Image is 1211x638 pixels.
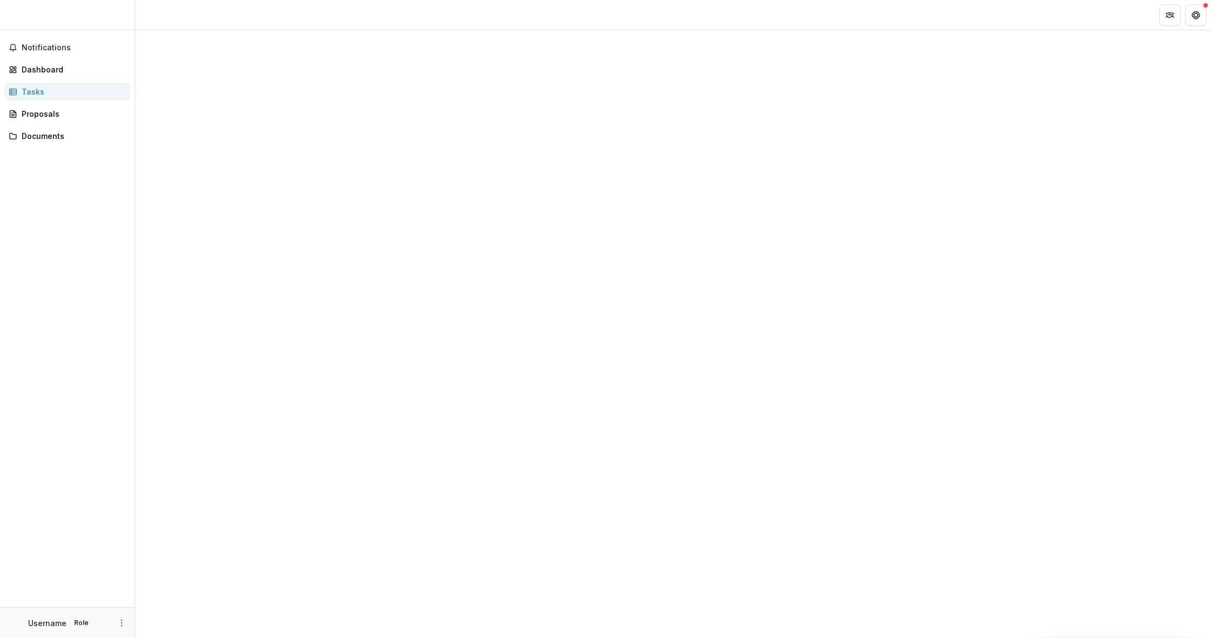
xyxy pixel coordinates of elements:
[22,108,122,119] div: Proposals
[22,130,122,142] div: Documents
[4,83,130,101] a: Tasks
[71,618,92,628] p: Role
[115,616,128,629] button: More
[4,39,130,56] button: Notifications
[22,43,126,52] span: Notifications
[28,617,66,629] p: Username
[1185,4,1207,26] button: Get Help
[4,105,130,123] a: Proposals
[4,127,130,145] a: Documents
[22,64,122,75] div: Dashboard
[4,61,130,78] a: Dashboard
[22,86,122,97] div: Tasks
[1159,4,1181,26] button: Partners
